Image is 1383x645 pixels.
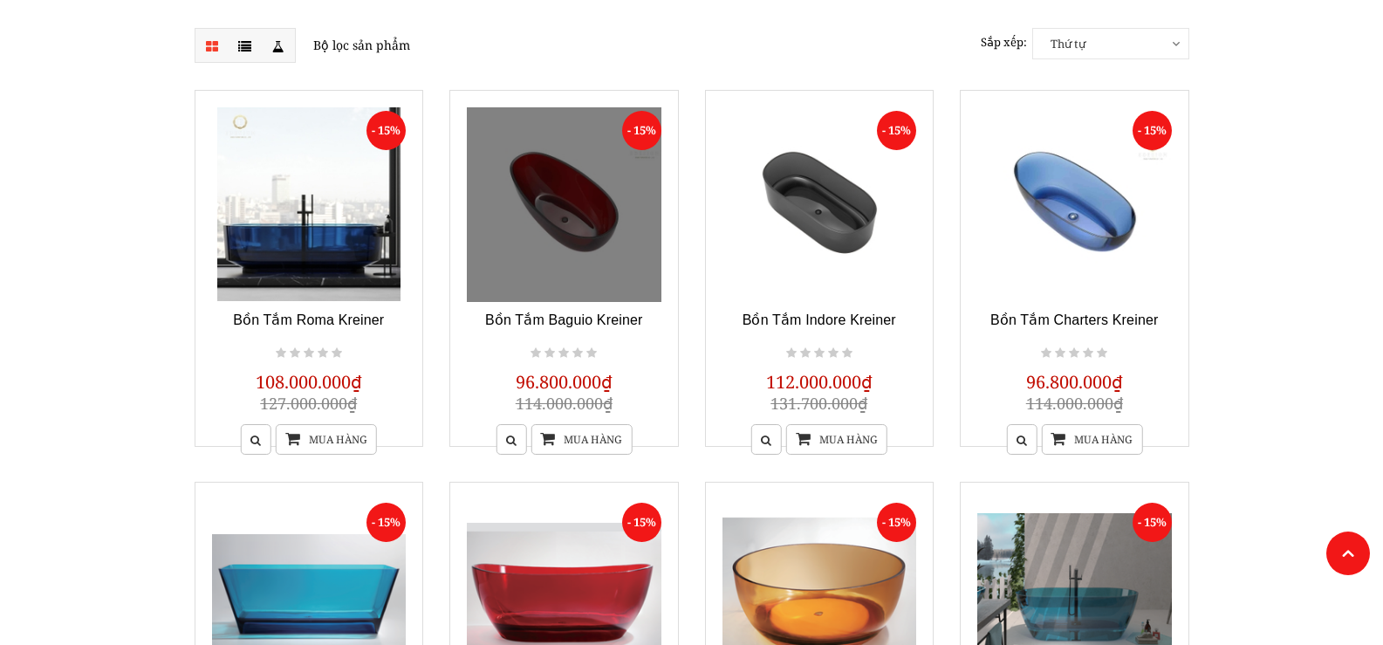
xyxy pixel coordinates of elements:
span: - 15% [877,503,916,542]
span: - 15% [366,503,406,542]
span: 114.000.000₫ [516,393,613,414]
i: Not rated yet! [544,346,555,361]
i: Not rated yet! [1097,346,1107,361]
div: Not rated yet! [528,343,599,364]
p: Bộ lọc sản phẩm [195,28,679,63]
i: Not rated yet! [290,346,300,361]
span: 127.000.000₫ [260,393,357,414]
a: Mua hàng [1041,424,1142,455]
i: Not rated yet! [1041,346,1051,361]
i: Not rated yet! [586,346,597,361]
i: Not rated yet! [842,346,852,361]
i: Not rated yet! [1069,346,1079,361]
span: - 15% [1133,111,1172,150]
div: Not rated yet! [784,343,855,364]
a: Bồn Tắm Roma Kreiner [233,312,384,327]
i: Not rated yet! [304,346,314,361]
span: 96.800.000₫ [1026,370,1123,394]
i: Not rated yet! [786,346,797,361]
i: Not rated yet! [572,346,583,361]
i: Not rated yet! [332,346,342,361]
span: 112.000.000₫ [766,370,873,394]
a: Mua hàng [531,424,632,455]
div: Not rated yet! [273,343,345,364]
a: Mua hàng [786,424,887,455]
span: - 15% [366,111,406,150]
div: Not rated yet! [1038,343,1110,364]
span: 108.000.000₫ [256,370,362,394]
a: Lên đầu trang [1326,532,1370,575]
i: Not rated yet! [1055,346,1065,361]
span: - 15% [622,111,661,150]
i: Not rated yet! [531,346,541,361]
span: - 15% [877,111,916,150]
i: Not rated yet! [814,346,825,361]
a: Bồn Tắm Indore Kreiner [743,312,896,327]
span: Thứ tự [1033,29,1188,58]
i: Not rated yet! [828,346,839,361]
i: Not rated yet! [318,346,328,361]
i: Not rated yet! [276,346,286,361]
span: - 15% [1133,503,1172,542]
i: Not rated yet! [558,346,569,361]
a: Bồn Tắm Charters Kreiner [990,312,1159,327]
i: Not rated yet! [1083,346,1093,361]
span: 131.700.000₫ [770,393,867,414]
label: Sắp xếp: [981,28,1027,57]
i: Not rated yet! [800,346,811,361]
span: 114.000.000₫ [1026,393,1123,414]
span: 96.800.000₫ [516,370,613,394]
a: Mua hàng [276,424,377,455]
span: - 15% [622,503,661,542]
a: Bồn Tắm Baguio Kreiner [485,312,643,327]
